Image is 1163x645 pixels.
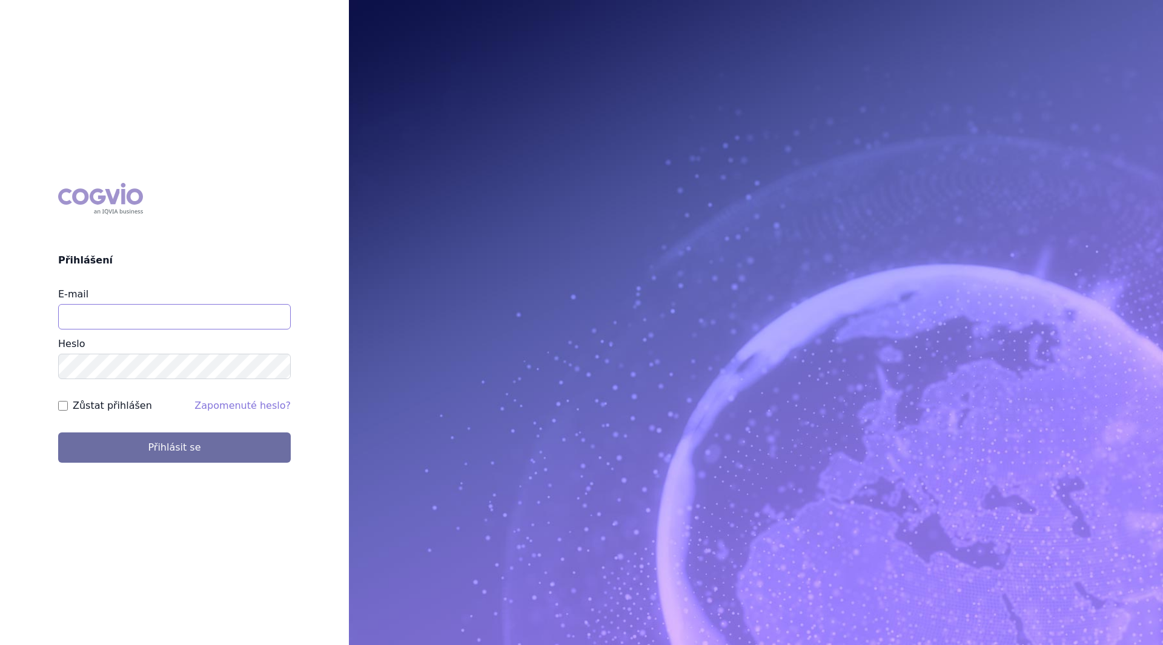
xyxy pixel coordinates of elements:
[58,288,88,300] label: E-mail
[58,338,85,349] label: Heslo
[58,432,291,463] button: Přihlásit se
[58,253,291,268] h2: Přihlášení
[58,183,143,214] div: COGVIO
[194,400,291,411] a: Zapomenuté heslo?
[73,399,152,413] label: Zůstat přihlášen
